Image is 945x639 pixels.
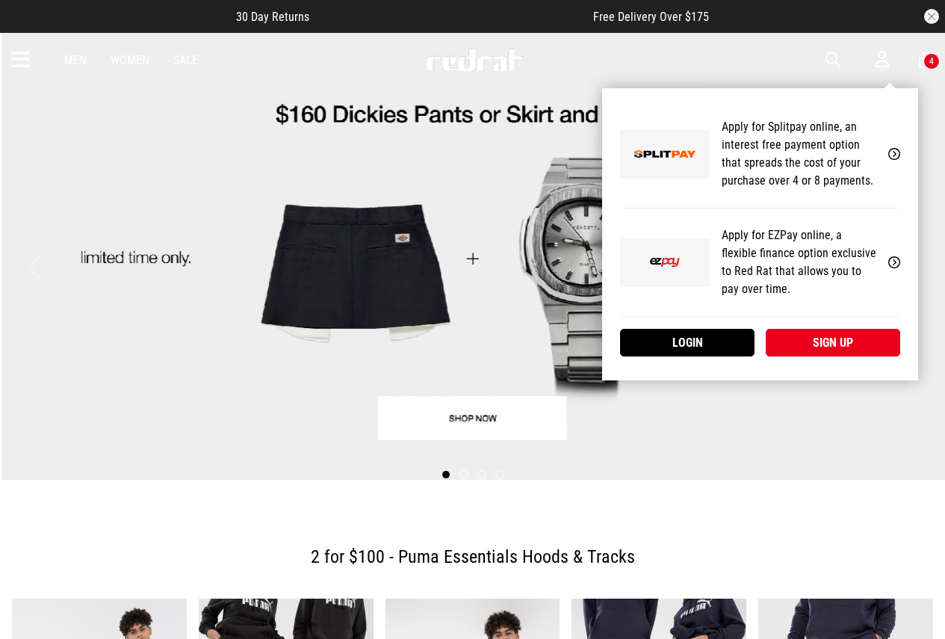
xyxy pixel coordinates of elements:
[722,226,876,298] p: Apply for EZPay online, a flexible finance option exclusive to Red Rat that allows you to pay ove...
[722,118,876,190] p: Apply for Splitpay online, an interest free payment option that spreads the cost of your purchase...
[173,53,198,67] a: Sale
[24,542,921,572] h2: 2 for $100 - Puma Essentials Hoods & Tracks
[929,56,934,67] div: 4
[620,329,755,356] a: Login
[593,10,709,24] span: Free Delivery Over $175
[24,251,44,284] button: Previous slide
[620,100,900,209] a: Apply for Splitpay online, an interest free payment option that spreads the cost of your purchase...
[919,52,933,68] a: 4
[620,209,900,317] a: Apply for EZPay online, a flexible finance option exclusive to Red Rat that allows you to pay ove...
[64,53,87,67] a: Men
[111,53,149,67] a: Women
[236,10,309,24] span: 30 Day Returns
[339,9,563,24] iframe: Customer reviews powered by Trustpilot
[425,49,524,71] img: Redrat logo
[766,329,900,356] a: Sign up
